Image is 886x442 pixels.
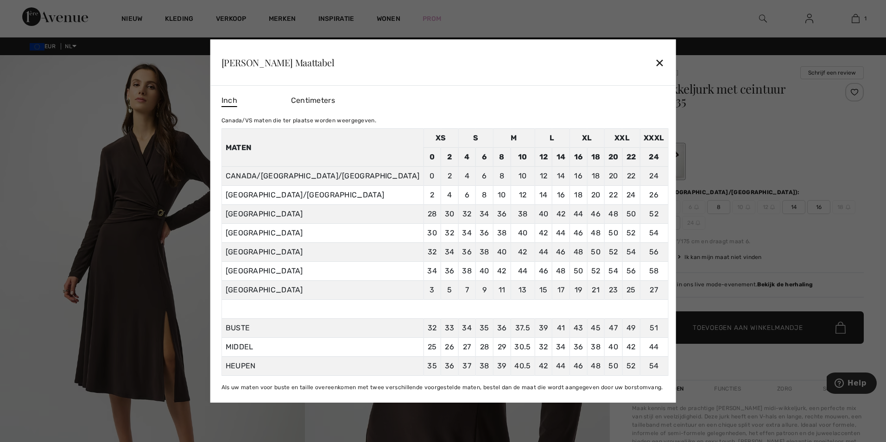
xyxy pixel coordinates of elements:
span: 37 [462,361,471,370]
span: 54 [649,361,659,370]
td: 14 [535,186,552,205]
td: 18 [570,186,587,205]
td: 36 [493,205,511,224]
td: 10 [493,186,511,205]
span: 47 [609,323,618,332]
td: 2 [441,167,458,186]
td: BUSTE [221,319,424,338]
td: [GEOGRAPHIC_DATA] [221,281,424,300]
td: XXL [604,129,639,148]
td: 44 [511,262,535,281]
td: 8 [493,148,511,167]
td: 40 [493,243,511,262]
span: 38 [480,361,489,370]
td: 14 [552,167,570,186]
td: 19 [570,281,587,300]
td: 42 [552,205,570,224]
span: 49 [627,323,636,332]
td: 40 [511,224,535,243]
span: 34 [556,342,566,351]
td: 54 [640,224,668,243]
td: 50 [570,262,587,281]
td: 10 [511,148,535,167]
td: [GEOGRAPHIC_DATA] [221,224,424,243]
span: 26 [445,342,454,351]
span: Centimeters [291,96,335,105]
div: ✕ [655,53,664,72]
td: 4 [458,167,476,186]
span: 25 [428,342,437,351]
td: 44 [570,205,587,224]
td: 34 [424,262,441,281]
td: [GEOGRAPHIC_DATA] [221,205,424,224]
td: 16 [570,148,587,167]
span: 39 [497,361,506,370]
td: 40 [476,262,494,281]
td: 48 [552,262,570,281]
td: 14 [552,148,570,167]
td: 50 [622,205,640,224]
span: 32 [539,342,548,351]
td: XL [570,129,604,148]
td: 34 [441,243,458,262]
td: 0 [424,167,441,186]
td: 20 [587,186,605,205]
td: 5 [441,281,458,300]
td: 32 [458,205,476,224]
span: 36 [574,342,583,351]
td: 10 [511,167,535,186]
td: 23 [604,281,622,300]
th: Maten [221,129,424,167]
td: 3 [424,281,441,300]
td: M [493,129,535,148]
td: 24 [640,167,668,186]
div: Canada/VS maten die ter plaatse worden weergegeven. [221,116,669,125]
span: 38 [591,342,601,351]
span: Inch [221,95,237,107]
td: 11 [493,281,511,300]
td: [GEOGRAPHIC_DATA] [221,243,424,262]
td: 36 [458,243,476,262]
span: 48 [591,361,601,370]
td: 6 [476,167,494,186]
td: 48 [587,224,605,243]
td: 52 [622,224,640,243]
span: 36 [497,323,507,332]
td: 22 [604,186,622,205]
span: 42 [627,342,636,351]
td: 46 [535,262,552,281]
td: 18 [587,167,605,186]
td: 9 [476,281,494,300]
span: 29 [498,342,506,351]
td: 50 [587,243,605,262]
span: Help [21,6,40,15]
td: 8 [476,186,494,205]
td: 32 [424,243,441,262]
td: 12 [535,148,552,167]
td: 44 [535,243,552,262]
td: S [458,129,493,148]
td: 16 [570,167,587,186]
span: 35 [480,323,489,332]
td: 48 [570,243,587,262]
td: 6 [458,186,476,205]
td: 58 [640,262,668,281]
span: 44 [556,361,566,370]
td: 36 [441,262,458,281]
td: 46 [552,243,570,262]
span: 45 [591,323,601,332]
td: 50 [604,224,622,243]
td: 52 [640,205,668,224]
td: 40 [535,205,552,224]
td: 48 [604,205,622,224]
td: 42 [535,224,552,243]
td: 52 [587,262,605,281]
span: 41 [557,323,565,332]
td: 30 [424,224,441,243]
td: 0 [424,148,441,167]
span: 27 [463,342,471,351]
td: 2 [441,148,458,167]
span: 51 [650,323,658,332]
span: 35 [427,361,437,370]
td: 22 [622,148,640,167]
